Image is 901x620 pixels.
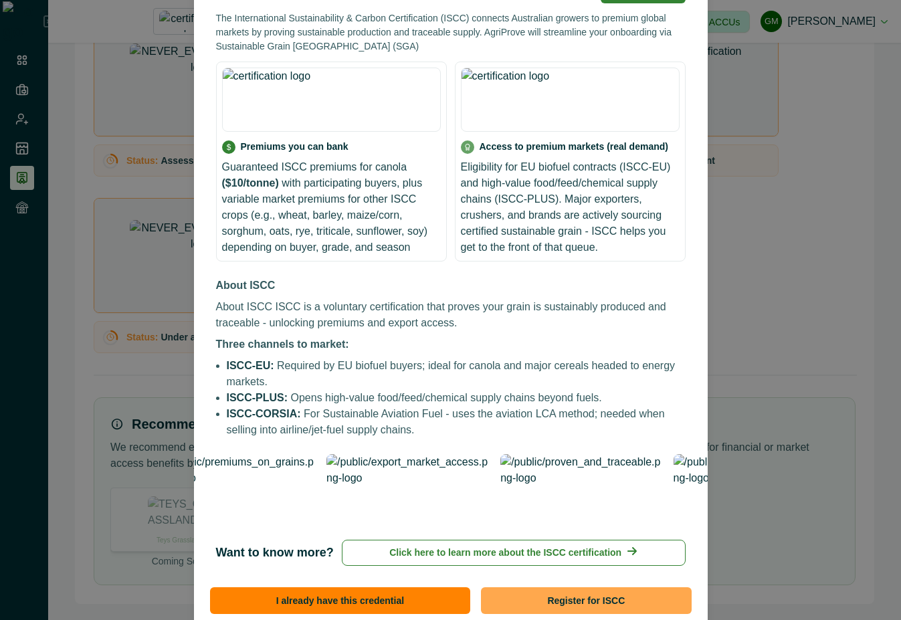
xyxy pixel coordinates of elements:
p: Click here to learn more about the ISCC certification [389,546,621,560]
span: ISCC-EU: [227,360,274,371]
img: /public/simple_onboarding.png-logo [674,454,822,529]
span: ISCC-CORSIA: [227,408,301,419]
button: Register for ISCC [481,587,691,614]
p: Premiums you can bank [241,140,348,154]
p: Access to premium markets (real demand) [480,140,668,154]
p: Want to know more? [216,544,334,562]
li: Required by EU biofuel buyers; ideal for canola and major cereals headed to energy markets. [227,358,686,390]
img: /public/proven_and_traceable.png-logo [500,454,665,529]
img: certification logo [222,68,441,132]
span: ISCC-PLUS: [227,392,288,403]
span: ($10/tonne) [222,177,279,189]
p: Guaranteed ISCC premiums for canola with participating buyers, plus variable market premiums for ... [222,159,441,255]
p: Three channels to market: [216,336,686,352]
p: The International Sustainability & Carbon Certification (ISCC) connects Australian growers to pre... [216,11,686,54]
p: Eligibility for EU biofuel contracts (ISCC-EU) and high-value food/feed/chemical supply chains (I... [461,159,680,255]
img: /public/premiums_on_grains.png-logo [160,454,318,529]
button: Click here to learn more about the ISCC certification [342,540,686,566]
li: For Sustainable Aviation Fuel - uses the aviation LCA method; needed when selling into airline/je... [227,406,686,438]
img: certification logo [461,68,680,132]
p: About ISCC [216,278,686,294]
li: Opens high-value food/feed/chemical supply chains beyond fuels. [227,390,686,406]
p: About ISCC ISCC is a voluntary certification that proves your grain is sustainably produced and t... [216,299,686,331]
img: /public/export_market_access.png-logo [326,454,492,529]
button: I already have this credential [210,587,471,614]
